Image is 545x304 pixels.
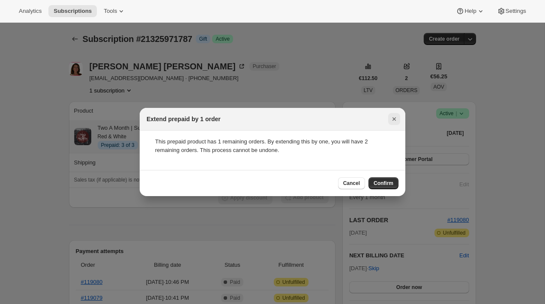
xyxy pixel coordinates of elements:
span: Confirm [374,180,393,187]
button: Settings [492,5,531,17]
span: Help [464,8,476,15]
span: Cancel [343,180,360,187]
button: Confirm [368,177,398,189]
span: Subscriptions [54,8,92,15]
div: This prepaid product has 1 remaining orders. By extending this by one, you will have 2 remaining ... [155,137,390,155]
span: Tools [104,8,117,15]
span: Analytics [19,8,42,15]
button: Analytics [14,5,47,17]
span: Settings [506,8,526,15]
button: Close [388,113,400,125]
button: Subscriptions [48,5,97,17]
button: Tools [99,5,131,17]
button: Help [451,5,490,17]
h2: Extend prepaid by 1 order [147,115,221,123]
button: Cancel [338,177,365,189]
